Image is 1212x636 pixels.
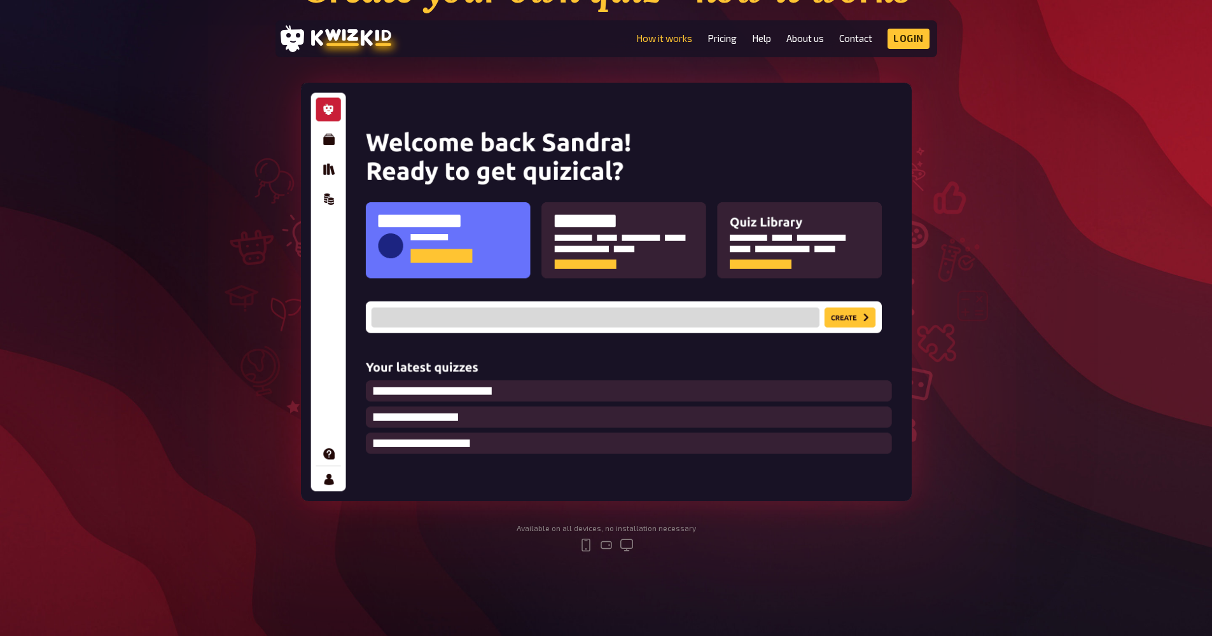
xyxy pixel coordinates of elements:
a: Login [888,29,930,49]
div: Available on all devices, no installation necessary [517,524,696,533]
svg: tablet [599,537,614,553]
svg: desktop [619,537,634,553]
a: Pricing [707,33,737,44]
a: About us [786,33,824,44]
svg: mobile [578,537,594,553]
a: How it works [636,33,692,44]
a: Help [752,33,771,44]
a: Contact [839,33,872,44]
img: kwizkid [301,83,912,501]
